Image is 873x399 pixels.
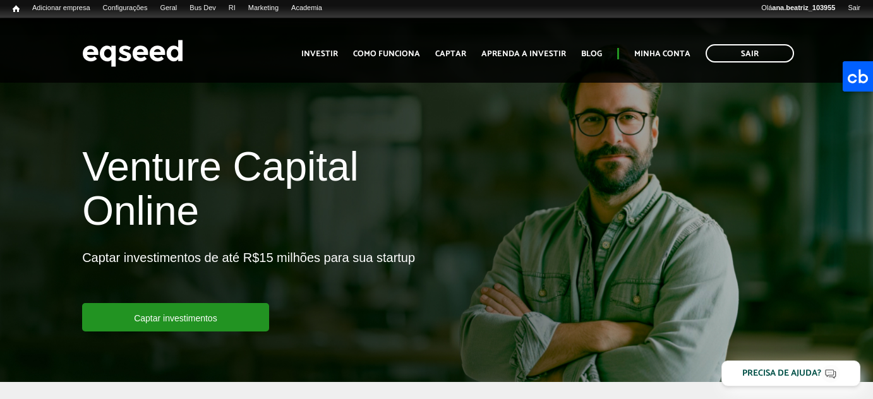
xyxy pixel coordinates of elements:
p: Captar investimentos de até R$15 milhões para sua startup [82,250,415,303]
a: Adicionar empresa [26,3,97,13]
img: EqSeed [82,37,183,70]
a: Marketing [242,3,285,13]
a: Investir [301,50,338,58]
a: Minha conta [634,50,690,58]
a: Sair [706,44,794,63]
a: Geral [154,3,183,13]
h1: Venture Capital Online [82,145,427,240]
strong: ana.beatriz_103955 [772,4,835,11]
a: Configurações [97,3,154,13]
a: Como funciona [353,50,420,58]
a: Sair [841,3,867,13]
span: Início [13,4,20,13]
a: Academia [285,3,328,13]
a: Blog [581,50,602,58]
a: RI [222,3,242,13]
a: Bus Dev [183,3,222,13]
a: Início [6,3,26,15]
a: Aprenda a investir [481,50,566,58]
a: Captar investimentos [82,303,269,331]
a: Captar [435,50,466,58]
a: Oláana.beatriz_103955 [755,3,841,13]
